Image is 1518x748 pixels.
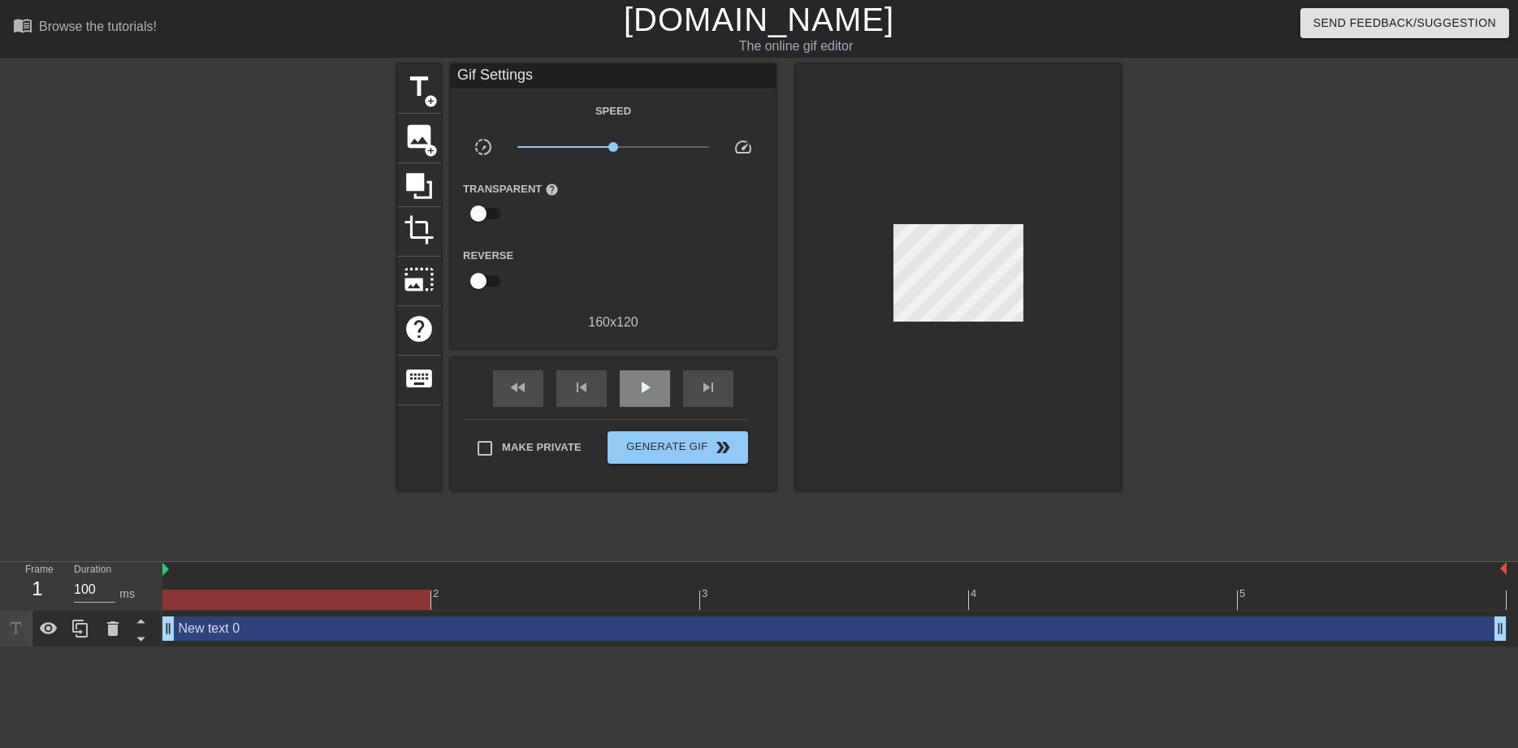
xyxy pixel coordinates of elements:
img: bound-end.png [1500,562,1507,575]
div: ms [119,586,135,603]
span: skip_previous [572,378,591,397]
span: fast_rewind [508,378,528,397]
span: help [545,183,559,197]
div: Frame [13,562,62,609]
span: crop [404,214,435,245]
span: drag_handle [1492,620,1508,637]
a: Browse the tutorials! [13,15,157,41]
div: 160 x 120 [451,313,776,332]
span: play_arrow [635,378,655,397]
span: help [404,313,435,344]
span: keyboard [404,363,435,394]
div: The online gif editor [514,37,1078,56]
span: double_arrow [713,438,733,457]
span: photo_size_select_large [404,264,435,295]
span: image [404,121,435,152]
span: speed [733,137,753,157]
div: 4 [971,586,980,602]
label: Transparent [463,181,559,197]
span: title [404,71,435,102]
div: 3 [702,586,711,602]
label: Speed [595,103,631,119]
span: skip_next [698,378,718,397]
button: Send Feedback/Suggestion [1300,8,1509,38]
span: add_circle [424,144,438,158]
span: add_circle [424,94,438,108]
div: Gif Settings [451,64,776,89]
a: [DOMAIN_NAME] [624,2,894,37]
label: Duration [74,565,111,575]
span: Send Feedback/Suggestion [1313,13,1496,33]
span: drag_handle [160,620,176,637]
span: menu_book [13,15,32,35]
div: Browse the tutorials! [39,19,157,33]
div: 5 [1239,586,1248,602]
label: Reverse [463,248,513,264]
span: slow_motion_video [474,137,493,157]
div: 1 [25,574,50,603]
span: Generate Gif [614,438,742,457]
div: 2 [433,586,442,602]
button: Generate Gif [608,431,748,464]
span: Make Private [502,439,582,456]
